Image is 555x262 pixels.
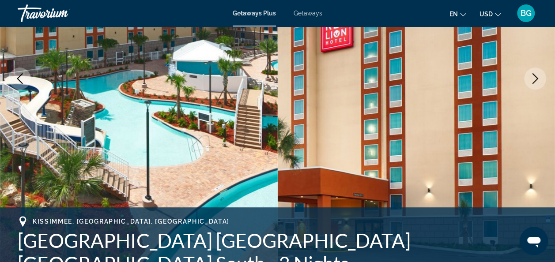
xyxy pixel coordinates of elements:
a: Travorium [18,2,106,25]
button: User Menu [514,4,537,22]
button: Change currency [479,7,501,20]
button: Change language [449,7,466,20]
span: en [449,11,458,18]
button: Previous image [9,67,31,90]
iframe: Button to launch messaging window [520,227,548,255]
button: Next image [524,67,546,90]
a: Getaways Plus [233,10,276,17]
a: Getaways [294,10,322,17]
span: BG [521,9,532,18]
span: USD [479,11,493,18]
span: Kissimmee, [GEOGRAPHIC_DATA], [GEOGRAPHIC_DATA] [33,218,230,225]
